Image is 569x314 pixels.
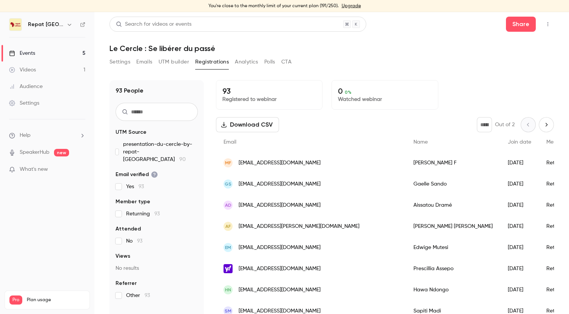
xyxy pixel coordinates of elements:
span: GS [225,181,231,187]
span: What's new [20,166,48,173]
span: Join date [508,139,531,145]
div: Videos [9,66,36,74]
div: [DATE] [500,195,539,216]
span: Yes [126,183,144,190]
span: Views [116,252,130,260]
span: 93 [145,293,150,298]
h1: 93 People [116,86,143,95]
div: [PERSON_NAME] F [406,152,500,173]
span: Email [224,139,236,145]
span: 0 % [345,90,352,95]
span: [EMAIL_ADDRESS][DOMAIN_NAME] [239,265,321,273]
div: Hawa Ndongo [406,279,500,300]
p: 0 [338,87,432,96]
button: Next page [539,117,554,132]
h1: Le Cercle : Se libérer du passé [109,44,554,53]
div: Search for videos or events [116,20,191,28]
div: Prescillia Assepo [406,258,500,279]
span: EM [225,244,231,251]
div: Settings [9,99,39,107]
span: Plan usage [27,297,85,303]
img: yahoo.fr [224,264,233,273]
li: help-dropdown-opener [9,131,85,139]
span: Email verified [116,171,158,178]
button: Settings [109,56,130,68]
span: AD [225,202,231,209]
span: 90 [179,157,186,162]
button: CTA [281,56,291,68]
a: SpeakerHub [20,148,49,156]
div: [DATE] [500,279,539,300]
button: UTM builder [159,56,189,68]
span: Help [20,131,31,139]
div: Audience [9,83,43,90]
span: HN [225,286,231,293]
div: Gaelle Sando [406,173,500,195]
p: Out of 2 [495,121,515,128]
span: Member type [116,198,150,206]
button: Download CSV [216,117,279,132]
span: [EMAIL_ADDRESS][DOMAIN_NAME] [239,180,321,188]
div: [DATE] [500,237,539,258]
span: presentation-du-cercle-by-repat-[GEOGRAPHIC_DATA] [123,141,198,163]
h6: Repat [GEOGRAPHIC_DATA] [28,21,63,28]
span: [EMAIL_ADDRESS][DOMAIN_NAME] [239,201,321,209]
p: 93 [222,87,316,96]
div: [DATE] [500,173,539,195]
button: Polls [264,56,275,68]
span: Returning [126,210,160,218]
span: [EMAIL_ADDRESS][DOMAIN_NAME] [239,244,321,252]
button: Share [506,17,536,32]
span: No [126,237,142,245]
p: No results [116,265,198,272]
span: AF [225,223,231,230]
p: Registered to webinar [222,96,316,103]
span: Pro [9,295,22,305]
span: [EMAIL_ADDRESS][PERSON_NAME][DOMAIN_NAME] [239,223,359,230]
img: Repat Africa [9,19,22,31]
section: facet-groups [116,128,198,299]
span: 93 [137,238,142,244]
span: Name [413,139,428,145]
div: [DATE] [500,152,539,173]
span: Referrer [116,280,137,287]
span: [EMAIL_ADDRESS][DOMAIN_NAME] [239,159,321,167]
span: UTM Source [116,128,146,136]
div: [PERSON_NAME] [PERSON_NAME] [406,216,500,237]
span: [EMAIL_ADDRESS][DOMAIN_NAME] [239,286,321,294]
span: Attended [116,225,141,233]
div: [DATE] [500,216,539,237]
span: 93 [139,184,144,189]
p: Watched webinar [338,96,432,103]
span: 93 [154,211,160,217]
div: Events [9,49,35,57]
span: mF [225,159,231,166]
button: Analytics [235,56,258,68]
span: new [54,149,69,156]
button: Emails [136,56,152,68]
button: Registrations [195,56,229,68]
a: Upgrade [342,3,361,9]
div: Edwige Mutesi [406,237,500,258]
span: Other [126,292,150,299]
div: [DATE] [500,258,539,279]
div: Aissatou Dramé [406,195,500,216]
